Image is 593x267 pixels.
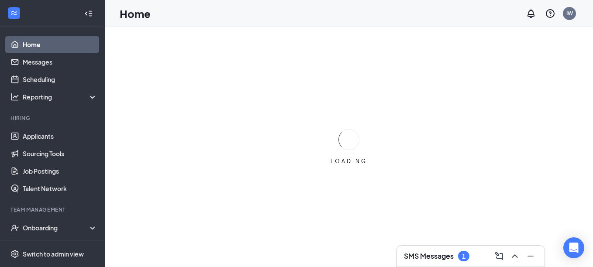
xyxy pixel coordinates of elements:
div: Onboarding [23,223,90,232]
svg: ChevronUp [510,251,520,261]
a: Home [23,36,97,53]
div: Open Intercom Messenger [563,237,584,258]
div: Hiring [10,114,96,122]
svg: Collapse [84,9,93,18]
div: Team Management [10,206,96,213]
svg: Analysis [10,92,19,101]
svg: QuestionInfo [545,8,555,19]
a: Applicants [23,127,97,145]
a: Talent Network [23,180,97,197]
div: LOADING [327,157,371,165]
a: Job Postings [23,162,97,180]
button: ComposeMessage [492,249,506,263]
button: Minimize [524,249,538,263]
a: Messages [23,53,97,71]
h1: Home [120,6,151,21]
div: 1 [462,253,465,260]
div: IW [566,10,573,17]
div: Reporting [23,92,98,101]
button: ChevronUp [508,249,522,263]
a: Sourcing Tools [23,145,97,162]
svg: WorkstreamLogo [10,9,18,17]
a: Team [23,236,97,254]
svg: Settings [10,250,19,258]
svg: Minimize [525,251,536,261]
h3: SMS Messages [404,251,454,261]
div: Switch to admin view [23,250,84,258]
a: Scheduling [23,71,97,88]
svg: UserCheck [10,223,19,232]
svg: Notifications [526,8,536,19]
svg: ComposeMessage [494,251,504,261]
